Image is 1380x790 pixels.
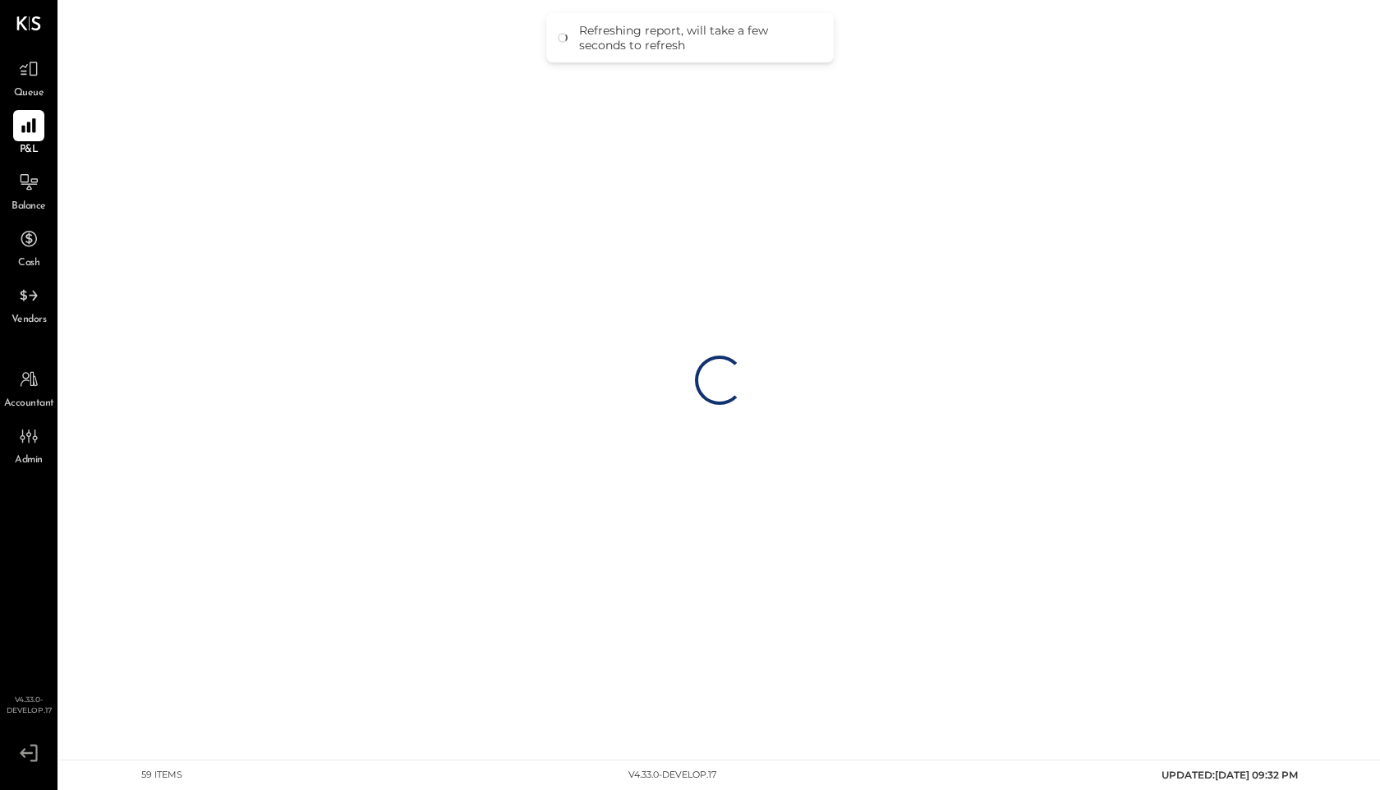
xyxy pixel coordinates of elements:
[18,256,39,271] span: Cash
[1,364,57,411] a: Accountant
[1,53,57,101] a: Queue
[1,223,57,271] a: Cash
[15,453,43,468] span: Admin
[14,86,44,101] span: Queue
[1,110,57,158] a: P&L
[628,769,716,782] div: v 4.33.0-develop.17
[4,397,54,411] span: Accountant
[11,313,47,328] span: Vendors
[20,143,39,158] span: P&L
[141,769,182,782] div: 59 items
[1161,769,1298,781] span: UPDATED: [DATE] 09:32 PM
[579,23,817,53] div: Refreshing report, will take a few seconds to refresh
[1,280,57,328] a: Vendors
[1,167,57,214] a: Balance
[1,420,57,468] a: Admin
[11,200,46,214] span: Balance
